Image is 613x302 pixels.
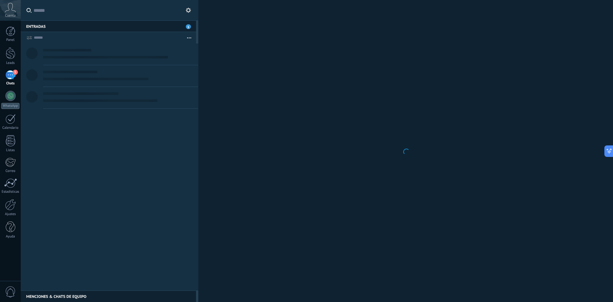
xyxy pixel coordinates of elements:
[21,20,196,32] div: Entradas
[1,61,20,65] div: Leads
[13,70,18,75] span: 1
[1,38,20,42] div: Panel
[1,81,20,86] div: Chats
[1,212,20,216] div: Ajustes
[1,235,20,239] div: Ayuda
[1,126,20,130] div: Calendario
[1,103,19,109] div: WhatsApp
[182,32,196,43] button: Más
[1,148,20,152] div: Listas
[5,14,16,18] span: Cuenta
[1,169,20,173] div: Correo
[1,190,20,194] div: Estadísticas
[21,290,196,302] div: Menciones & Chats de equipo
[186,24,191,29] span: 1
